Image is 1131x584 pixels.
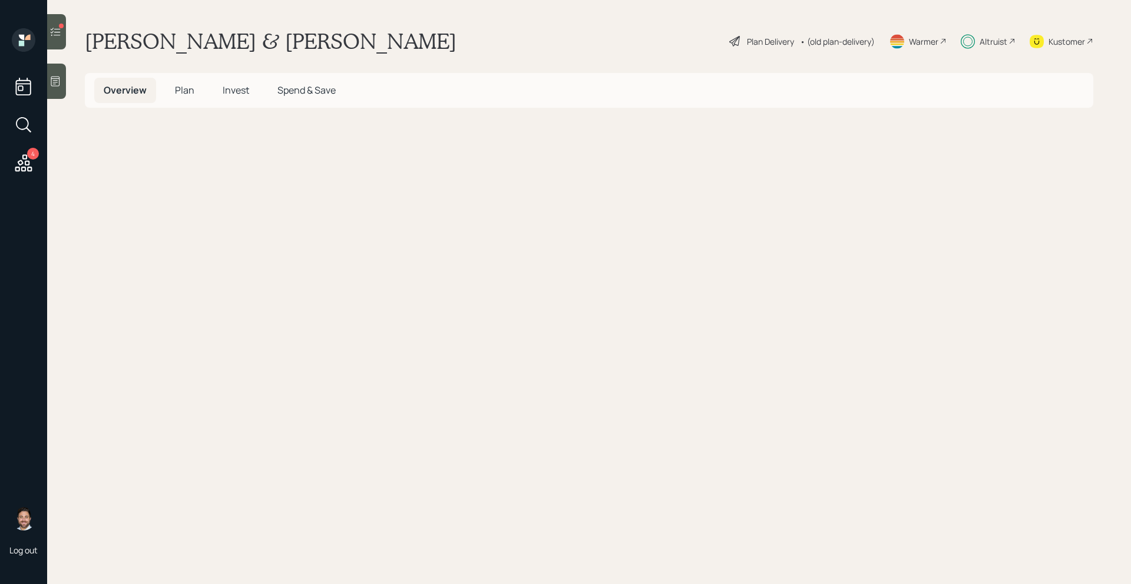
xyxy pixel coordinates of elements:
[277,84,336,97] span: Spend & Save
[27,148,39,160] div: 4
[9,545,38,556] div: Log out
[104,84,147,97] span: Overview
[980,35,1007,48] div: Altruist
[12,507,35,530] img: michael-russo-headshot.png
[1049,35,1085,48] div: Kustomer
[223,84,249,97] span: Invest
[175,84,194,97] span: Plan
[800,35,875,48] div: • (old plan-delivery)
[909,35,938,48] div: Warmer
[85,28,457,54] h1: [PERSON_NAME] & [PERSON_NAME]
[747,35,794,48] div: Plan Delivery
